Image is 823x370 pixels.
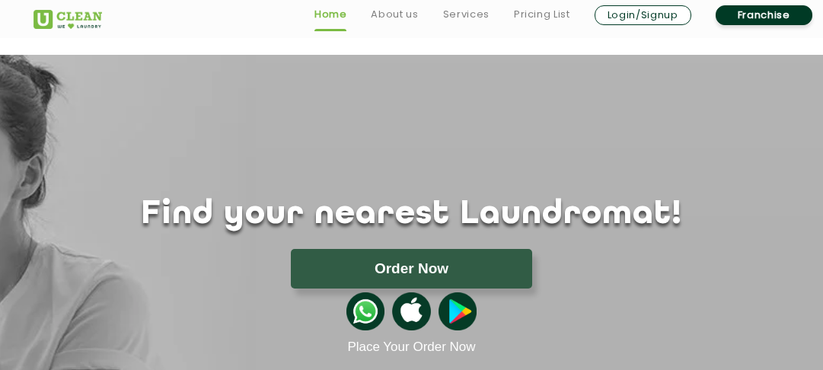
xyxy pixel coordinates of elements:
[716,5,812,25] a: Franchise
[514,5,570,24] a: Pricing List
[346,292,384,330] img: whatsappicon.png
[595,5,691,25] a: Login/Signup
[291,249,531,289] button: Order Now
[347,340,475,355] a: Place Your Order Now
[371,5,418,24] a: About us
[33,10,102,29] img: UClean Laundry and Dry Cleaning
[314,5,347,24] a: Home
[392,292,430,330] img: apple-icon.png
[22,196,802,234] h1: Find your nearest Laundromat!
[439,292,477,330] img: playstoreicon.png
[443,5,490,24] a: Services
